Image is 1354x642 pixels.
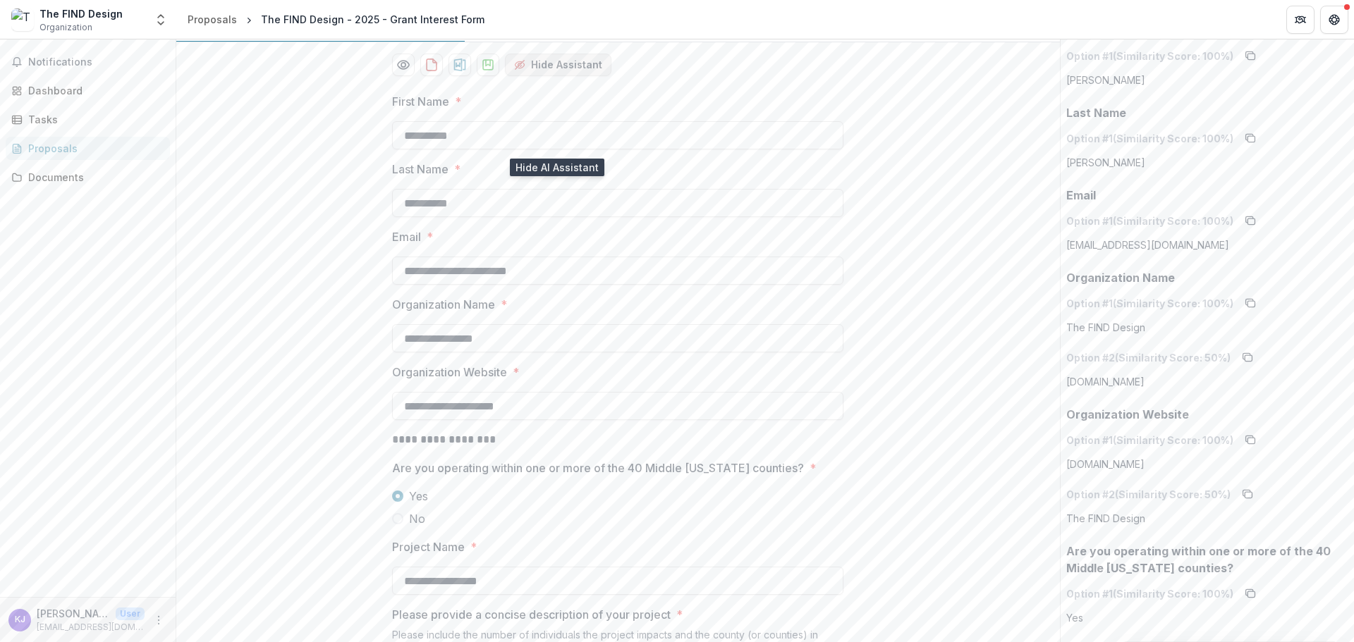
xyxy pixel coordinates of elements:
[1066,104,1126,121] p: Last Name
[1066,237,1229,252] p: [EMAIL_ADDRESS][DOMAIN_NAME]
[392,364,507,381] p: Organization Website
[6,137,170,160] a: Proposals
[28,56,164,68] span: Notifications
[11,8,34,31] img: The FIND Design
[449,54,471,76] button: download-proposal
[6,79,170,102] a: Dashboard
[1066,350,1231,365] p: Option # 2 (Similarity Score: 50 %)
[409,510,425,527] span: No
[28,170,159,185] div: Documents
[182,9,490,30] nav: breadcrumb
[39,6,123,21] div: The FIND Design
[1066,320,1145,335] p: The FIND Design
[1286,6,1315,34] button: Partners
[39,21,92,34] span: Organization
[6,51,170,73] button: Notifications
[261,12,484,27] div: The FIND Design - 2025 - Grant Interest Form
[1320,6,1348,34] button: Get Help
[1066,73,1145,87] p: [PERSON_NAME]
[1066,406,1189,423] p: Organization Website
[392,538,465,555] p: Project Name
[1236,346,1259,369] button: copy to clipboard
[1066,511,1145,526] p: The FIND Design
[1066,433,1233,447] p: Option # 1 (Similarity Score: 100 %)
[1066,187,1096,204] p: Email
[1066,543,1349,576] p: Are you operating within one or more of the 40 Middle [US_STATE] counties?
[28,83,159,98] div: Dashboard
[1239,127,1262,149] button: copy to clipboard
[6,108,170,131] a: Tasks
[392,606,671,623] p: Please provide a concise description of your project
[1066,214,1233,228] p: Option # 1 (Similarity Score: 100 %)
[1066,131,1233,146] p: Option # 1 (Similarity Score: 100 %)
[37,621,145,634] p: [EMAIL_ADDRESS][DOMAIN_NAME]
[1066,457,1145,471] p: [DOMAIN_NAME]
[1066,296,1233,311] p: Option # 1 (Similarity Score: 100 %)
[392,93,449,110] p: First Name
[1239,428,1262,451] button: copy to clipboard
[28,141,159,156] div: Proposals
[420,54,443,76] button: download-proposal
[409,488,428,505] span: Yes
[505,54,611,76] button: Hide Assistant
[1239,292,1262,314] button: copy to clipboard
[6,166,170,189] a: Documents
[1066,269,1175,286] p: Organization Name
[37,606,110,621] p: [PERSON_NAME]
[392,459,804,476] p: Are you operating within one or more of the 40 Middle [US_STATE] counties?
[1066,49,1233,63] p: Option # 1 (Similarity Score: 100 %)
[1066,487,1231,502] p: Option # 2 (Similarity Score: 50 %)
[1066,155,1145,170] p: [PERSON_NAME]
[116,607,145,620] p: User
[15,615,25,624] div: Kara James
[1239,209,1262,232] button: copy to clipboard
[392,161,449,178] p: Last Name
[1066,374,1145,389] p: [DOMAIN_NAME]
[28,112,159,127] div: Tasks
[1239,582,1262,605] button: copy to clipboard
[392,228,421,245] p: Email
[150,612,167,629] button: More
[392,296,495,313] p: Organization Name
[1239,44,1262,67] button: copy to clipboard
[182,9,243,30] a: Proposals
[1066,586,1233,601] p: Option # 1 (Similarity Score: 100 %)
[151,6,171,34] button: Open entity switcher
[188,12,237,27] div: Proposals
[477,54,499,76] button: download-proposal
[392,54,415,76] button: Preview 6316c26a-6a2f-4de6-9af0-29dbe8af645b-0.pdf
[1236,483,1259,505] button: copy to clipboard
[1066,610,1083,625] p: Yes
